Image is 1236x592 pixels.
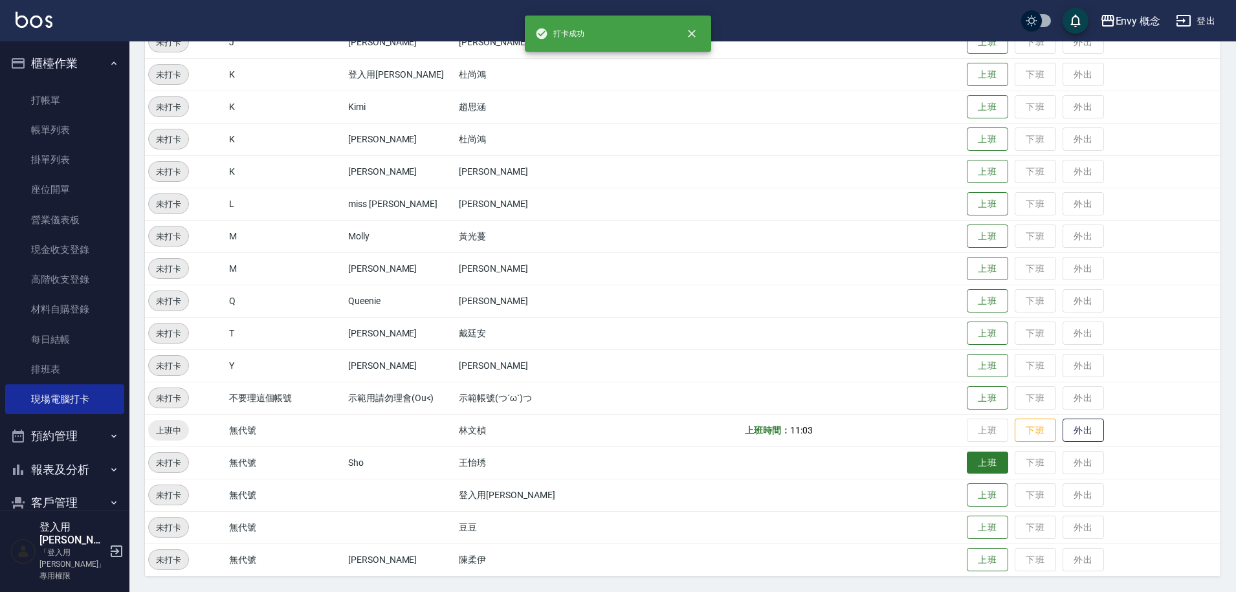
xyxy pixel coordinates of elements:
td: 林文楨 [456,414,631,446]
td: [PERSON_NAME] [345,349,456,382]
td: miss [PERSON_NAME] [345,188,456,220]
span: 打卡成功 [535,27,584,40]
span: 未打卡 [149,456,188,470]
td: J [226,26,345,58]
td: 杜尚鴻 [456,58,631,91]
button: 上班 [967,30,1008,54]
span: 未打卡 [149,165,188,179]
button: 上班 [967,516,1008,540]
td: 示範帳號(つ´ω`)つ [456,382,631,414]
td: 陳柔伊 [456,543,631,576]
span: 未打卡 [149,100,188,114]
td: [PERSON_NAME] [345,543,456,576]
td: 登入用[PERSON_NAME] [345,58,456,91]
td: 無代號 [226,511,345,543]
td: Molly [345,220,456,252]
td: Q [226,285,345,317]
button: save [1063,8,1088,34]
td: 無代號 [226,414,345,446]
img: Logo [16,12,52,28]
td: 不要理這個帳號 [226,382,345,414]
a: 每日結帳 [5,325,124,355]
a: 現場電腦打卡 [5,384,124,414]
button: 上班 [967,548,1008,572]
button: 上班 [967,354,1008,378]
td: [PERSON_NAME] [345,123,456,155]
td: [PERSON_NAME] [456,26,631,58]
td: 無代號 [226,543,345,576]
td: [PERSON_NAME] [345,26,456,58]
span: 未打卡 [149,36,188,49]
span: 未打卡 [149,521,188,534]
td: K [226,123,345,155]
span: 未打卡 [149,488,188,502]
button: 預約管理 [5,419,124,453]
td: 杜尚鴻 [456,123,631,155]
span: 未打卡 [149,262,188,276]
span: 未打卡 [149,197,188,211]
div: Envy 概念 [1116,13,1161,29]
td: Queenie [345,285,456,317]
td: 黃光蔓 [456,220,631,252]
td: [PERSON_NAME] [456,188,631,220]
td: [PERSON_NAME] [456,155,631,188]
a: 掛單列表 [5,145,124,175]
td: [PERSON_NAME] [345,252,456,285]
td: [PERSON_NAME] [456,349,631,382]
button: 上班 [967,452,1008,474]
a: 高階收支登錄 [5,265,124,294]
td: Y [226,349,345,382]
b: 上班時間： [745,425,790,435]
button: 上班 [967,483,1008,507]
span: 未打卡 [149,327,188,340]
a: 座位開單 [5,175,124,204]
td: [PERSON_NAME] [345,317,456,349]
td: T [226,317,345,349]
button: 登出 [1171,9,1220,33]
span: 未打卡 [149,553,188,567]
td: 戴廷安 [456,317,631,349]
td: M [226,252,345,285]
img: Person [10,538,36,564]
a: 材料自購登錄 [5,294,124,324]
span: 11:03 [790,425,813,435]
span: 上班中 [148,424,189,437]
td: M [226,220,345,252]
td: 示範用請勿理會(Ou<) [345,382,456,414]
span: 未打卡 [149,230,188,243]
button: 上班 [967,63,1008,87]
td: 無代號 [226,446,345,479]
button: 上班 [967,289,1008,313]
span: 未打卡 [149,133,188,146]
a: 排班表 [5,355,124,384]
td: [PERSON_NAME] [456,285,631,317]
a: 打帳單 [5,85,124,115]
button: Envy 概念 [1095,8,1166,34]
td: 豆豆 [456,511,631,543]
td: 王怡琇 [456,446,631,479]
span: 未打卡 [149,294,188,308]
a: 現金收支登錄 [5,235,124,265]
button: 上班 [967,192,1008,216]
td: 趙思涵 [456,91,631,123]
button: 上班 [967,127,1008,151]
h5: 登入用[PERSON_NAME] [39,521,105,547]
td: K [226,58,345,91]
span: 未打卡 [149,359,188,373]
td: K [226,91,345,123]
button: 上班 [967,322,1008,345]
td: [PERSON_NAME] [456,252,631,285]
button: 上班 [967,386,1008,410]
span: 未打卡 [149,68,188,82]
a: 營業儀表板 [5,205,124,235]
button: 上班 [967,257,1008,281]
td: K [226,155,345,188]
button: close [678,19,706,48]
button: 上班 [967,160,1008,184]
button: 報表及分析 [5,453,124,487]
td: 無代號 [226,479,345,511]
p: 「登入用[PERSON_NAME]」專用權限 [39,547,105,582]
td: Kimi [345,91,456,123]
button: 下班 [1015,419,1056,443]
button: 上班 [967,225,1008,248]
